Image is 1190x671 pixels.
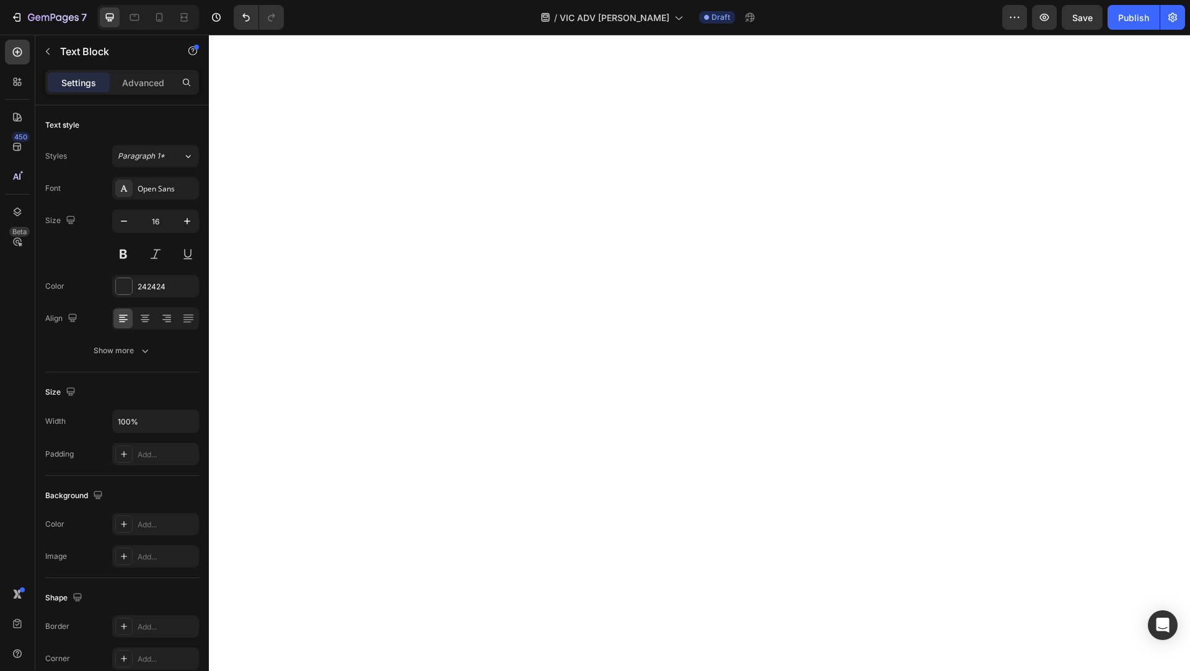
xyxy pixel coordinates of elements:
[45,519,64,530] div: Color
[138,281,196,292] div: 242424
[94,344,151,357] div: Show more
[712,12,730,23] span: Draft
[45,488,105,504] div: Background
[45,653,70,664] div: Corner
[138,449,196,460] div: Add...
[1148,610,1178,640] div: Open Intercom Messenger
[1108,5,1160,30] button: Publish
[9,227,30,237] div: Beta
[138,654,196,665] div: Add...
[234,5,284,30] div: Undo/Redo
[60,44,165,59] p: Text Block
[138,551,196,563] div: Add...
[45,340,199,362] button: Show more
[554,11,557,24] span: /
[138,183,196,195] div: Open Sans
[45,151,67,162] div: Styles
[1072,12,1093,23] span: Save
[112,145,199,167] button: Paragraph 1*
[45,183,61,194] div: Font
[45,621,69,632] div: Border
[122,76,164,89] p: Advanced
[45,120,79,131] div: Text style
[45,449,74,460] div: Padding
[113,410,198,432] input: Auto
[45,416,66,427] div: Width
[61,76,96,89] p: Settings
[45,590,85,607] div: Shape
[12,132,30,142] div: 450
[118,151,165,162] span: Paragraph 1*
[5,5,92,30] button: 7
[45,384,78,401] div: Size
[81,10,87,25] p: 7
[45,213,78,229] div: Size
[138,519,196,530] div: Add...
[45,310,80,327] div: Align
[45,281,64,292] div: Color
[1118,11,1149,24] div: Publish
[1062,5,1103,30] button: Save
[209,35,1190,671] iframe: Design area
[560,11,669,24] span: VIC ADV [PERSON_NAME]
[138,621,196,633] div: Add...
[45,551,67,562] div: Image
